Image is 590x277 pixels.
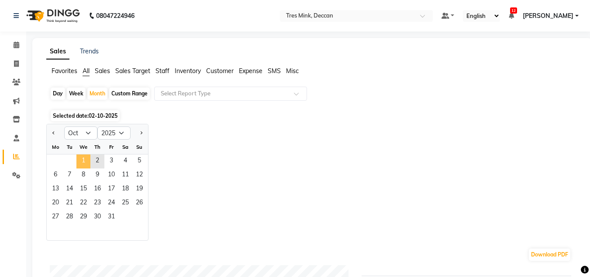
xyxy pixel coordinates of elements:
[138,126,145,140] button: Next month
[87,88,107,100] div: Month
[51,110,120,121] span: Selected date:
[529,249,570,261] button: Download PDF
[48,140,62,154] div: Mo
[118,154,132,168] div: Saturday, October 4, 2025
[48,196,62,210] div: Monday, October 20, 2025
[46,44,69,60] a: Sales
[95,67,110,75] span: Sales
[96,4,135,28] b: 08047224946
[118,140,132,154] div: Sa
[132,140,146,154] div: Su
[80,47,99,55] a: Trends
[510,7,517,14] span: 12
[104,168,118,182] div: Friday, October 10, 2025
[509,12,514,20] a: 12
[62,210,76,224] div: Tuesday, October 28, 2025
[109,88,150,100] div: Custom Range
[286,67,299,75] span: Misc
[52,67,77,75] span: Favorites
[76,140,90,154] div: We
[132,196,146,210] div: Sunday, October 26, 2025
[62,196,76,210] div: Tuesday, October 21, 2025
[76,196,90,210] span: 22
[118,196,132,210] span: 25
[76,210,90,224] div: Wednesday, October 29, 2025
[268,67,281,75] span: SMS
[104,140,118,154] div: Fr
[118,182,132,196] span: 18
[62,210,76,224] span: 28
[104,210,118,224] div: Friday, October 31, 2025
[48,168,62,182] div: Monday, October 6, 2025
[104,182,118,196] div: Friday, October 17, 2025
[90,210,104,224] span: 30
[76,168,90,182] div: Wednesday, October 8, 2025
[51,88,65,100] div: Day
[206,67,234,75] span: Customer
[62,168,76,182] div: Tuesday, October 7, 2025
[104,168,118,182] span: 10
[89,112,117,119] span: 02-10-2025
[118,182,132,196] div: Saturday, October 18, 2025
[50,126,57,140] button: Previous month
[83,67,90,75] span: All
[76,210,90,224] span: 29
[22,4,82,28] img: logo
[90,168,104,182] span: 9
[62,140,76,154] div: Tu
[132,168,146,182] div: Sunday, October 12, 2025
[115,67,150,75] span: Sales Target
[76,182,90,196] div: Wednesday, October 15, 2025
[62,182,76,196] div: Tuesday, October 14, 2025
[90,210,104,224] div: Thursday, October 30, 2025
[132,182,146,196] span: 19
[90,154,104,168] div: Thursday, October 2, 2025
[104,196,118,210] span: 24
[90,154,104,168] span: 2
[104,154,118,168] div: Friday, October 3, 2025
[118,168,132,182] div: Saturday, October 11, 2025
[48,168,62,182] span: 6
[104,196,118,210] div: Friday, October 24, 2025
[48,182,62,196] span: 13
[76,154,90,168] span: 1
[132,154,146,168] span: 5
[48,196,62,210] span: 20
[62,168,76,182] span: 7
[132,168,146,182] span: 12
[64,126,97,140] select: Select month
[90,196,104,210] span: 23
[76,154,90,168] div: Wednesday, October 1, 2025
[90,140,104,154] div: Th
[76,182,90,196] span: 15
[523,11,573,21] span: [PERSON_NAME]
[90,182,104,196] span: 16
[118,196,132,210] div: Saturday, October 25, 2025
[132,154,146,168] div: Sunday, October 5, 2025
[62,182,76,196] span: 14
[104,154,118,168] span: 3
[118,168,132,182] span: 11
[118,154,132,168] span: 4
[90,196,104,210] div: Thursday, October 23, 2025
[155,67,169,75] span: Staff
[48,210,62,224] div: Monday, October 27, 2025
[97,126,131,140] select: Select year
[76,168,90,182] span: 8
[175,67,201,75] span: Inventory
[104,210,118,224] span: 31
[104,182,118,196] span: 17
[48,182,62,196] div: Monday, October 13, 2025
[48,210,62,224] span: 27
[239,67,262,75] span: Expense
[76,196,90,210] div: Wednesday, October 22, 2025
[67,88,86,100] div: Week
[62,196,76,210] span: 21
[90,182,104,196] div: Thursday, October 16, 2025
[132,196,146,210] span: 26
[90,168,104,182] div: Thursday, October 9, 2025
[132,182,146,196] div: Sunday, October 19, 2025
